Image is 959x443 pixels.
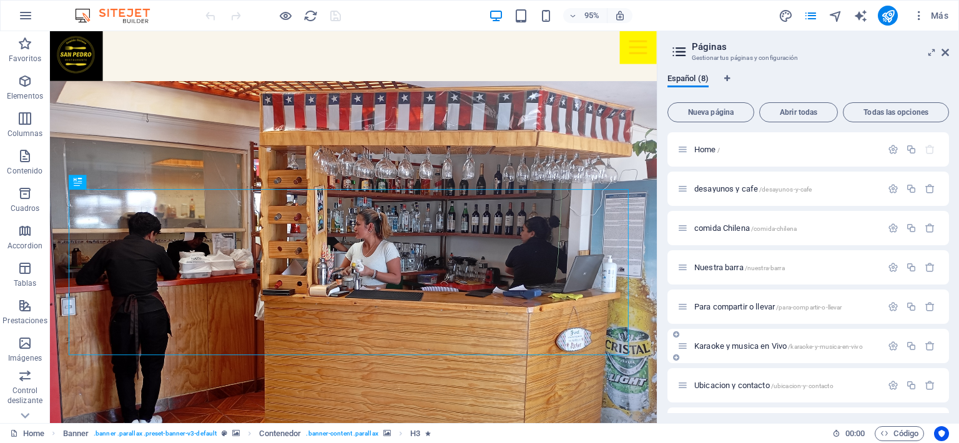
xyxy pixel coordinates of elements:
[888,262,898,273] div: Configuración
[306,426,378,441] span: . banner-content .parallax
[779,9,793,23] i: Diseño (Ctrl+Alt+Y)
[582,8,602,23] h6: 95%
[776,304,842,311] span: /para-compartir-o-llevar
[673,109,749,116] span: Nueva página
[667,102,754,122] button: Nueva página
[694,263,785,272] span: Haz clic para abrir la página
[691,185,882,193] div: desayunos y cafe/desayunos-y-cafe
[888,144,898,155] div: Configuración
[7,241,42,251] p: Accordion
[906,262,917,273] div: Duplicar
[888,380,898,391] div: Configuración
[425,430,431,437] i: El elemento contiene una animación
[745,265,785,271] span: /nuestra-barra
[692,52,924,64] h3: Gestionar tus páginas y configuración
[881,9,895,23] i: Publicar
[934,426,949,441] button: Usercentrics
[2,316,47,326] p: Prestaciones
[751,225,797,232] span: /comida-chilena
[72,8,165,23] img: Editor Logo
[278,8,293,23] button: Haz clic para salir del modo de previsualización y seguir editando
[906,341,917,351] div: Duplicar
[11,203,40,213] p: Cuadros
[853,9,868,23] i: AI Writer
[906,301,917,312] div: Duplicar
[875,426,924,441] button: Código
[828,8,843,23] button: navigator
[848,109,943,116] span: Todas las opciones
[829,9,843,23] i: Navegador
[925,223,935,233] div: Eliminar
[878,6,898,26] button: publish
[717,147,720,153] span: /
[63,426,431,441] nav: breadcrumb
[788,343,862,350] span: /karaoke-y-musica-en-vivo
[692,41,949,52] h2: Páginas
[880,426,918,441] span: Código
[259,426,301,441] span: Haz clic para seleccionar y doble clic para editar
[771,382,834,389] span: /ubicacion-y-contacto
[804,9,818,23] i: Páginas (Ctrl+Alt+S)
[853,8,868,23] button: text_generator
[925,262,935,273] div: Eliminar
[759,102,838,122] button: Abrir todas
[913,9,948,22] span: Más
[303,9,318,23] i: Volver a cargar página
[925,183,935,194] div: Eliminar
[906,223,917,233] div: Duplicar
[925,380,935,391] div: Eliminar
[906,380,917,391] div: Duplicar
[694,184,812,193] span: Haz clic para abrir la página
[854,429,856,438] span: :
[7,129,43,139] p: Columnas
[694,341,863,351] span: Haz clic para abrir la página
[691,145,882,153] div: Home/
[843,102,949,122] button: Todas las opciones
[7,166,42,176] p: Contenido
[667,74,949,97] div: Pestañas de idiomas
[232,430,240,437] i: Este elemento contiene un fondo
[8,353,42,363] p: Imágenes
[765,109,832,116] span: Abrir todas
[925,341,935,351] div: Eliminar
[691,224,882,232] div: comida Chilena/comida-chilena
[410,426,420,441] span: Haz clic para seleccionar y doble clic para editar
[803,8,818,23] button: pages
[691,381,882,389] div: Ubicacion y contacto/ubicacion-y-contacto
[694,223,797,233] span: Haz clic para abrir la página
[925,144,935,155] div: La página principal no puede eliminarse
[906,144,917,155] div: Duplicar
[694,302,842,311] span: Haz clic para abrir la página
[888,223,898,233] div: Configuración
[222,430,227,437] i: Este elemento es un preajuste personalizable
[694,381,834,390] span: Haz clic para abrir la página
[888,301,898,312] div: Configuración
[9,54,41,64] p: Favoritos
[691,342,882,350] div: Karaoke y musica en Vivo/karaoke-y-musica-en-vivo
[832,426,865,441] h6: Tiempo de la sesión
[563,8,607,23] button: 95%
[778,8,793,23] button: design
[759,186,812,193] span: /desayunos-y-cafe
[888,341,898,351] div: Configuración
[14,278,37,288] p: Tablas
[845,426,865,441] span: 00 00
[906,183,917,194] div: Duplicar
[691,303,882,311] div: Para compartir o llevar/para-compartir-o-llevar
[888,183,898,194] div: Configuración
[691,263,882,271] div: Nuestra barra/nuestra-barra
[694,145,720,154] span: Haz clic para abrir la página
[667,71,709,89] span: Español (8)
[10,426,44,441] a: Haz clic para cancelar la selección y doble clic para abrir páginas
[63,426,89,441] span: Haz clic para seleccionar y doble clic para editar
[925,301,935,312] div: Eliminar
[94,426,217,441] span: . banner .parallax .preset-banner-v3-default
[614,10,626,21] i: Al redimensionar, ajustar el nivel de zoom automáticamente para ajustarse al dispositivo elegido.
[7,91,43,101] p: Elementos
[383,430,391,437] i: Este elemento contiene un fondo
[908,6,953,26] button: Más
[303,8,318,23] button: reload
